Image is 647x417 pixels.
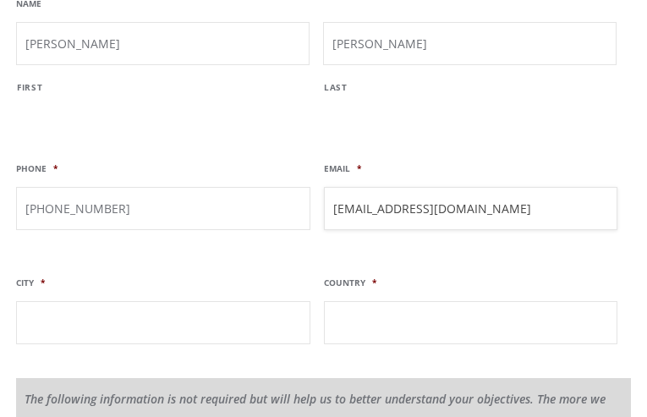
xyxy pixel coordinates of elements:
label: Country [324,277,376,288]
label: First [17,66,310,108]
label: Email [324,163,361,174]
label: Last [324,66,617,108]
label: City [16,277,45,288]
label: Phone [16,163,58,174]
